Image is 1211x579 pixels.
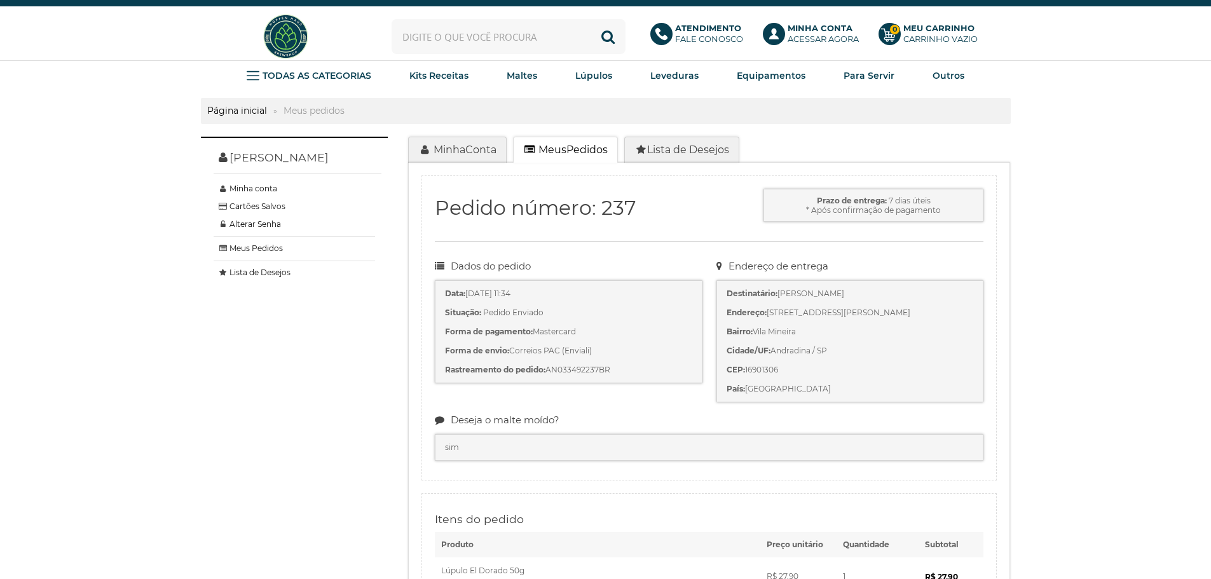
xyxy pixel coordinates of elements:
[445,365,545,374] b: Rastreamento do pedido:
[435,409,983,431] legend: Deseja o malte moído?
[445,344,692,357] li: Correios PAC (Enviali)
[727,306,974,319] li: [STREET_ADDRESS][PERSON_NAME]
[575,66,612,85] a: Lúpulos
[727,384,745,393] b: País:
[933,66,964,85] a: Outros
[483,308,544,317] span: Pedido Enviado
[409,70,469,81] strong: Kits Receitas
[727,364,974,376] li: 16901306
[409,66,469,85] a: Kits Receitas
[214,151,381,174] span: [PERSON_NAME]
[262,13,310,60] img: Hopfen Haus BrewShop
[727,383,974,395] li: [GEOGRAPHIC_DATA]
[727,308,767,317] b: Endereço:
[806,205,941,215] span: * Após confirmação de pagamento
[844,70,894,81] strong: Para Servir
[716,255,984,277] legend: Endereço de entrega
[933,70,964,81] strong: Outros
[919,532,983,557] th: Subtotal
[538,144,566,156] span: Meus
[507,70,537,81] strong: Maltes
[817,196,887,205] strong: Prazo de entrega:
[844,66,894,85] a: Para Servir
[675,23,741,33] b: Atendimento
[737,70,805,81] strong: Equipamentos
[624,137,739,163] a: Lista de Desejos
[445,325,692,338] li: Mastercard
[575,70,612,81] strong: Lúpulos
[263,70,371,81] strong: TODAS AS CATEGORIAS
[788,23,859,44] p: Acessar agora
[727,289,777,298] b: Destinatário:
[445,441,973,454] li: sim
[445,364,692,376] li: AN033492237BR
[435,513,983,526] h4: Itens do pedido
[889,24,900,35] strong: 0
[903,23,975,33] b: Meu Carrinho
[392,19,626,54] input: Digite o que você procura
[214,198,375,215] a: Cartões Salvos
[650,70,699,81] strong: Leveduras
[727,287,974,300] li: [PERSON_NAME]
[903,34,978,44] div: Carrinho Vazio
[441,566,524,575] span: Lúpulo El Dorado 50g
[760,532,836,557] th: Preço unitário
[507,66,537,85] a: Maltes
[727,344,974,357] li: Andradina / SP
[445,287,692,300] li: [DATE] 11:34
[435,195,749,221] h2: Pedido número: 237
[675,23,743,44] p: Fale conosco
[445,346,509,355] b: Forma de envio:
[445,308,481,317] b: Situação:
[435,255,702,277] legend: Dados do pedido
[727,346,770,355] b: Cidade/UF:
[737,66,805,85] a: Equipamentos
[214,264,375,281] a: Lista de Desejos
[435,532,760,557] th: Produto
[277,105,351,116] strong: Meus pedidos
[763,23,866,51] a: Minha ContaAcessar agora
[727,365,745,374] b: CEP:
[214,240,375,257] a: Meus Pedidos
[513,137,618,163] a: MeusPedidos
[408,137,507,163] a: MinhaConta
[727,325,974,338] li: Vila Mineira
[650,23,750,51] a: AtendimentoFale conosco
[727,327,753,336] b: Bairro:
[434,144,465,156] span: Minha
[445,289,465,298] b: Data:
[214,181,375,197] a: Minha conta
[837,532,919,557] th: Quantidade
[591,19,626,54] button: Buscar
[201,105,273,116] a: Página inicial
[214,216,375,233] a: Alterar Senha
[788,23,852,33] b: Minha Conta
[650,66,699,85] a: Leveduras
[445,327,533,336] b: Forma de pagamento:
[247,66,371,85] a: TODAS AS CATEGORIAS
[889,196,931,205] span: 7 dias úteis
